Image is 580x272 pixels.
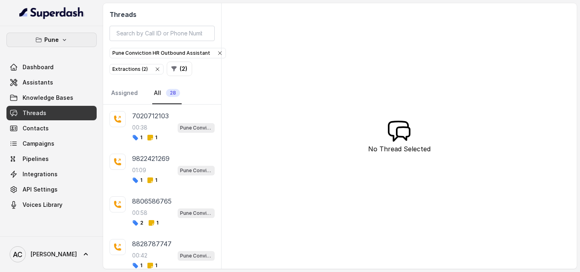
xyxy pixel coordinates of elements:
a: API Settings [6,182,97,197]
p: 9822421269 [132,154,170,163]
span: 2 [132,220,143,226]
a: Pipelines [6,152,97,166]
a: Contacts [6,121,97,136]
span: 28 [166,89,180,97]
p: Pune [44,35,59,45]
button: Pune [6,33,97,47]
a: Threads [6,106,97,120]
a: [PERSON_NAME] [6,243,97,266]
span: 1 [147,134,157,141]
span: Pipelines [23,155,49,163]
span: 1 [148,220,158,226]
button: (2) [167,62,192,76]
span: [PERSON_NAME] [31,250,77,258]
p: Pune Conviction HR Outbound Assistant [180,167,212,175]
text: AC [13,250,23,259]
span: Dashboard [23,63,54,71]
p: 00:38 [132,124,147,132]
a: Campaigns [6,136,97,151]
a: Dashboard [6,60,97,74]
div: Pune Conviction HR Outbound Assistant [112,49,223,57]
input: Search by Call ID or Phone Number [110,26,215,41]
a: Assistants [6,75,97,90]
button: Extractions (2) [110,64,164,74]
a: Voices Library [6,198,97,212]
p: 7020712103 [132,111,169,121]
p: 00:58 [132,209,147,217]
h2: Threads [110,10,215,19]
a: Assigned [110,82,139,104]
span: Knowledge Bases [23,94,73,102]
span: 1 [132,262,142,269]
nav: Tabs [110,82,215,104]
span: API Settings [23,185,58,194]
p: Pune Conviction HR Outbound Assistant [180,252,212,260]
span: Assistants [23,78,53,87]
a: Knowledge Bases [6,91,97,105]
span: 1 [132,134,142,141]
p: 8828787747 [132,239,172,249]
p: 8806586765 [132,196,172,206]
span: Contacts [23,124,49,132]
span: Campaigns [23,140,54,148]
p: Pune Conviction HR Outbound Assistant [180,209,212,217]
span: 1 [147,177,157,183]
span: 1 [132,177,142,183]
p: Pune Conviction HR Outbound Assistant [180,124,212,132]
a: Integrations [6,167,97,181]
button: Pune Conviction HR Outbound Assistant [110,48,226,58]
img: light.svg [19,6,84,19]
a: All28 [152,82,182,104]
p: 00:42 [132,251,147,260]
p: No Thread Selected [368,144,431,154]
span: Integrations [23,170,58,178]
span: Threads [23,109,46,117]
span: 1 [147,262,157,269]
span: Voices Library [23,201,62,209]
div: Extractions ( 2 ) [112,65,161,73]
p: 01:09 [132,166,146,174]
